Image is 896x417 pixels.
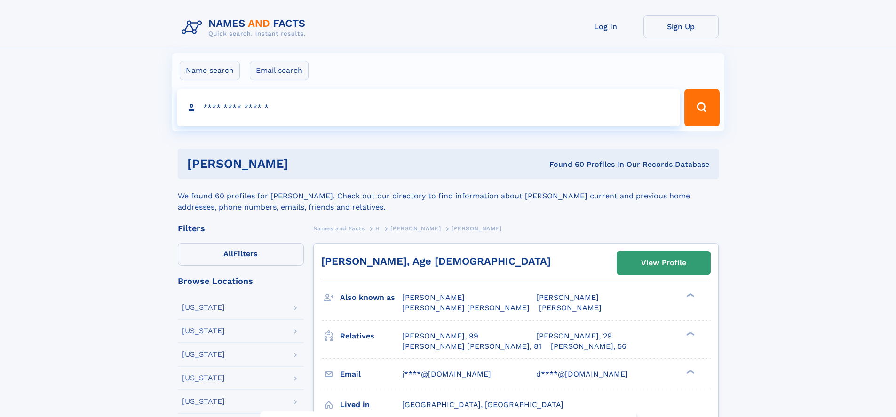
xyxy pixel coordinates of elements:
[568,15,643,38] a: Log In
[340,397,402,413] h3: Lived in
[402,293,465,302] span: [PERSON_NAME]
[402,303,530,312] span: [PERSON_NAME] [PERSON_NAME]
[180,61,240,80] label: Name search
[390,225,441,232] span: [PERSON_NAME]
[641,252,686,274] div: View Profile
[182,351,225,358] div: [US_STATE]
[187,158,419,170] h1: [PERSON_NAME]
[223,249,233,258] span: All
[390,222,441,234] a: [PERSON_NAME]
[313,222,365,234] a: Names and Facts
[178,179,719,213] div: We found 60 profiles for [PERSON_NAME]. Check out our directory to find information about [PERSON...
[178,277,304,285] div: Browse Locations
[684,369,695,375] div: ❯
[182,327,225,335] div: [US_STATE]
[419,159,709,170] div: Found 60 Profiles In Our Records Database
[402,400,563,409] span: [GEOGRAPHIC_DATA], [GEOGRAPHIC_DATA]
[617,252,710,274] a: View Profile
[340,366,402,382] h3: Email
[340,290,402,306] h3: Also known as
[402,331,478,341] a: [PERSON_NAME], 99
[182,304,225,311] div: [US_STATE]
[250,61,309,80] label: Email search
[539,303,602,312] span: [PERSON_NAME]
[375,225,380,232] span: H
[452,225,502,232] span: [PERSON_NAME]
[643,15,719,38] a: Sign Up
[536,293,599,302] span: [PERSON_NAME]
[536,331,612,341] a: [PERSON_NAME], 29
[684,330,695,337] div: ❯
[375,222,380,234] a: H
[684,292,695,299] div: ❯
[684,89,719,126] button: Search Button
[178,243,304,266] label: Filters
[182,398,225,405] div: [US_STATE]
[340,328,402,344] h3: Relatives
[402,341,541,352] a: [PERSON_NAME] [PERSON_NAME], 81
[178,224,304,233] div: Filters
[551,341,626,352] a: [PERSON_NAME], 56
[177,89,681,126] input: search input
[321,255,551,267] a: [PERSON_NAME], Age [DEMOGRAPHIC_DATA]
[178,15,313,40] img: Logo Names and Facts
[182,374,225,382] div: [US_STATE]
